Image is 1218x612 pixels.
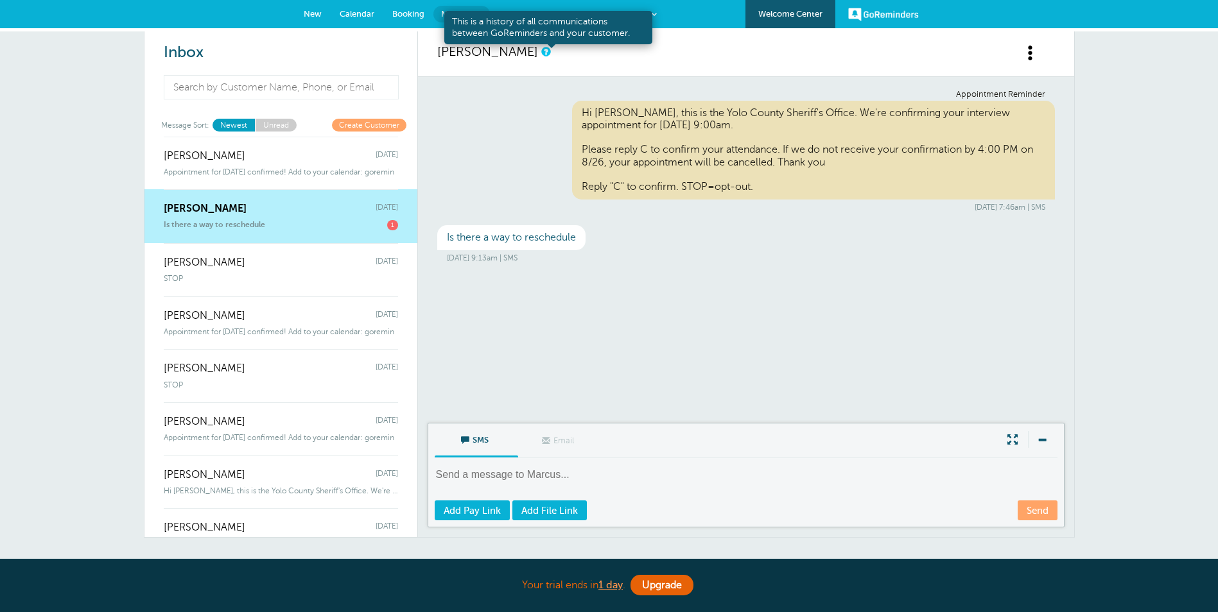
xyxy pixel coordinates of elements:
[144,508,417,561] a: [PERSON_NAME] [DATE] Hi [PERSON_NAME], this is the Yolo County Sheriff's Office. We're confirming...
[161,119,209,131] span: Message Sort:
[512,500,587,520] a: Add File Link
[376,362,398,375] span: [DATE]
[144,137,417,190] a: [PERSON_NAME] [DATE] Appointment for [DATE] confirmed! Add to your calendar: goremin
[376,310,398,322] span: [DATE]
[144,243,417,296] a: [PERSON_NAME] [DATE] STOP
[164,362,245,375] span: [PERSON_NAME]
[376,522,398,534] span: [DATE]
[213,119,255,131] a: Newest
[499,9,521,19] span: Blasts
[144,455,417,509] a: [PERSON_NAME] [DATE] Hi [PERSON_NAME], this is the Yolo County Sheriff's Office. We're confirming...
[164,486,398,495] span: Hi [PERSON_NAME], this is the Yolo County Sheriff's Office. We're confirming you
[164,274,183,283] span: STOP
[164,433,394,442] span: Appointment for [DATE] confirmed! Add to your calendar: goremin
[539,9,571,19] span: Settings
[164,75,399,99] input: Search by Customer Name, Phone, or Email
[532,557,598,571] strong: free month
[437,225,586,250] div: Is there a way to reschedule
[376,469,398,481] span: [DATE]
[164,327,394,336] span: Appointment for [DATE] confirmed! Add to your calendar: goremin
[144,189,417,243] a: [PERSON_NAME] [DATE] Is there a way to reschedule 1
[444,506,501,516] span: Add Pay Link
[392,9,424,19] span: Booking
[340,9,374,19] span: Calendar
[376,150,398,162] span: [DATE]
[598,579,623,591] a: 1 day
[589,9,612,19] span: Billing
[631,575,693,595] a: Upgrade
[304,9,322,19] span: New
[332,119,406,131] a: Create Customer
[164,380,183,389] span: STOP
[144,402,417,455] a: [PERSON_NAME] [DATE] Appointment for [DATE] confirmed! Add to your calendar: goremin
[164,469,245,481] span: [PERSON_NAME]
[444,11,652,44] div: This is a history of all communications between GoReminders and your customer.
[518,424,602,458] label: This customer does not have an email address.
[441,9,482,19] span: Messaging
[444,423,509,454] span: SMS
[1018,500,1057,520] a: Send
[376,203,398,215] span: [DATE]
[164,150,245,162] span: [PERSON_NAME]
[164,203,247,215] span: [PERSON_NAME]
[435,500,510,520] a: Add Pay Link
[521,506,578,516] span: Add File Link
[387,220,398,230] span: 1
[164,522,245,534] span: [PERSON_NAME]
[376,416,398,428] span: [DATE]
[144,296,417,350] a: [PERSON_NAME] [DATE] Appointment for [DATE] confirmed! Add to your calendar: goremin
[528,424,592,455] span: Email
[604,557,726,571] a: Refer someone to us!
[164,167,394,176] span: Appointment for [DATE] confirmed! Add to your calendar: goremin
[164,257,245,269] span: [PERSON_NAME]
[164,220,265,230] span: Is there a way to reschedule
[164,44,398,62] h2: Inbox
[164,416,245,428] span: [PERSON_NAME]
[376,257,398,269] span: [DATE]
[433,6,490,22] a: Messaging
[447,90,1045,99] div: Appointment Reminder
[572,101,1055,200] div: Hi [PERSON_NAME], this is the Yolo County Sheriff's Office. We're confirming your interview appoi...
[255,119,297,131] a: Unread
[630,9,650,19] span: More
[447,253,1045,262] div: [DATE] 9:13am | SMS
[288,572,930,599] div: Your trial ends in .
[164,310,245,322] span: [PERSON_NAME]
[144,349,417,402] a: [PERSON_NAME] [DATE] STOP
[447,203,1045,212] div: [DATE] 7:46am | SMS
[144,557,1075,572] p: Want a ?
[437,44,538,59] a: [PERSON_NAME]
